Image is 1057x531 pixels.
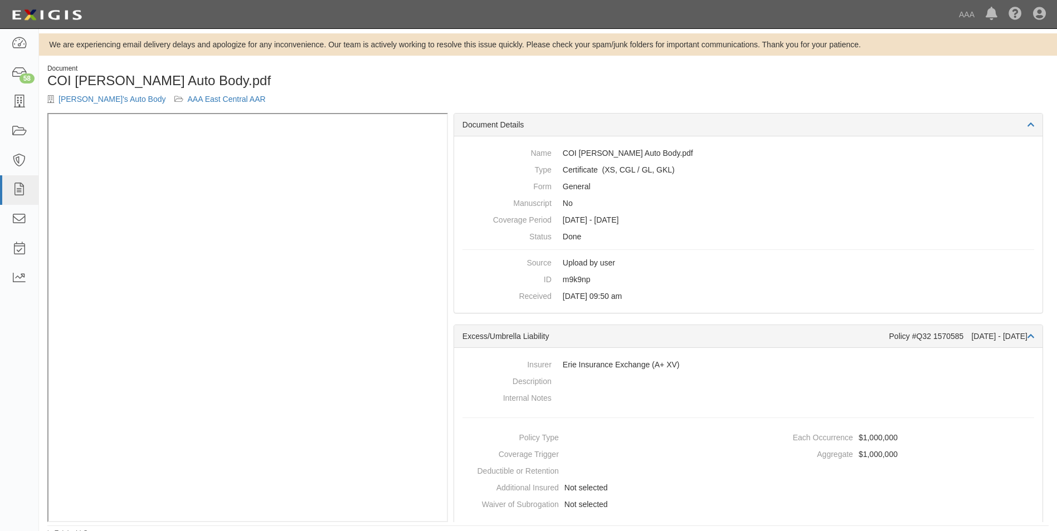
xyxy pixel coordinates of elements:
dt: Waiver of Subrogation [459,496,559,510]
dt: Type [462,161,552,175]
dt: Description [462,373,552,387]
h1: COI [PERSON_NAME] Auto Body.pdf [47,73,540,88]
dt: Coverage Period [462,212,552,225]
dd: Upload by user [462,254,1034,271]
dt: Form [462,178,552,192]
dd: [DATE] - [DATE] [462,212,1034,228]
dt: Source [462,254,552,268]
div: Excess/Umbrella Liability [462,331,889,342]
dt: Each Occurrence [753,429,853,443]
dt: ID [462,271,552,285]
dt: Additional Insured [459,479,559,493]
dt: Coverage Trigger [459,446,559,460]
dd: Not selected [459,479,744,496]
dd: COI [PERSON_NAME] Auto Body.pdf [462,145,1034,161]
dd: m9k9np [462,271,1034,288]
img: logo-5460c22ac91f19d4615b14bd174203de0afe785f0fc80cf4dbbc73dc1793850b.png [8,5,85,25]
div: 58 [20,73,35,83]
dd: Erie Insurance Exchange (A+ XV) [462,356,1034,373]
dt: Policy Type [459,429,559,443]
dt: Manuscript [462,195,552,209]
dd: $1,000,000 [753,429,1038,446]
a: AAA [953,3,980,26]
dt: Deductible or Retention [459,463,559,476]
dd: No [462,195,1034,212]
dt: Insurer [462,356,552,370]
div: Policy #Q32 1570585 [DATE] - [DATE] [889,331,1034,342]
dd: [DATE] 09:50 am [462,288,1034,304]
div: Document [47,64,540,73]
dt: Internal Notes [462,390,552,404]
dd: Done [462,228,1034,245]
div: Document Details [454,114,1043,136]
div: We are experiencing email delivery delays and apologize for any inconvenience. Our team is active... [39,39,1057,50]
dt: Status [462,228,552,242]
dd: $1,000,000 [753,446,1038,463]
i: Help Center - Complianz [1009,8,1022,21]
dd: Excess/Umbrella Liability Commercial General Liability / Garage Liability Garage Keepers Liability [462,161,1034,178]
dd: General [462,178,1034,195]
dt: Name [462,145,552,159]
a: AAA East Central AAR [188,95,266,104]
dd: Not selected [459,496,744,513]
a: [PERSON_NAME]'s Auto Body [59,95,166,104]
dt: Received [462,288,552,302]
dt: Aggregate [753,446,853,460]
